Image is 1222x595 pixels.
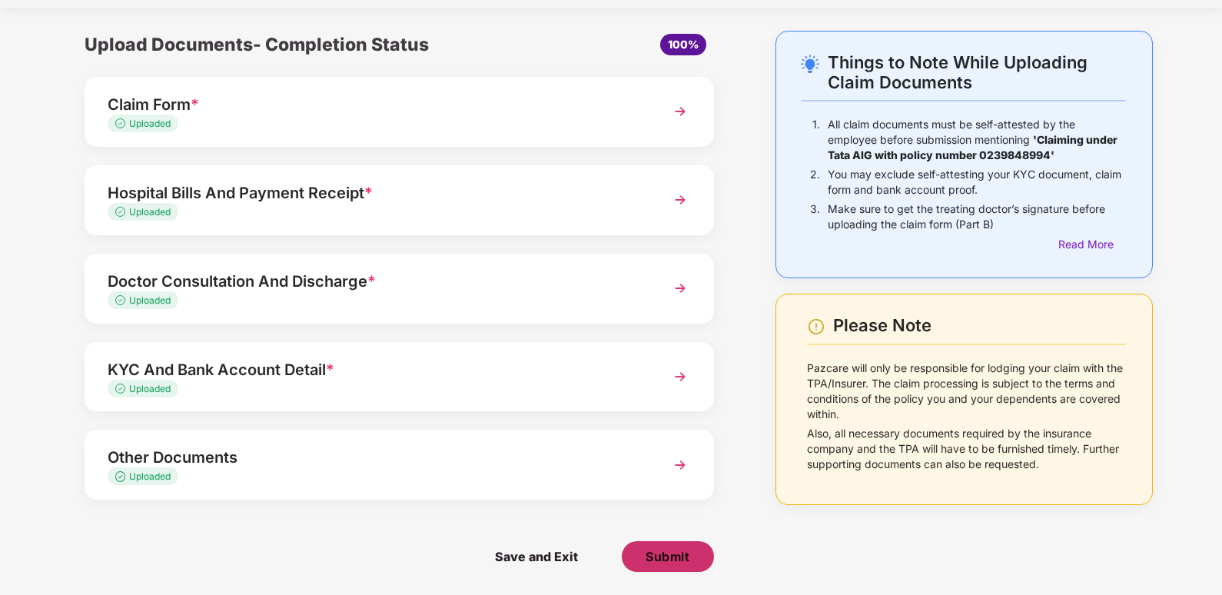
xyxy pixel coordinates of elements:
[108,445,643,470] div: Other Documents
[480,541,593,572] span: Save and Exit
[129,294,171,306] span: Uploaded
[666,98,694,125] img: svg+xml;base64,PHN2ZyBpZD0iTmV4dCIgeG1sbnM9Imh0dHA6Ly93d3cudzMub3JnLzIwMDAvc3ZnIiB3aWR0aD0iMzYiIG...
[828,167,1126,198] p: You may exclude self-attesting your KYC document, claim form and bank account proof.
[807,317,825,336] img: svg+xml;base64,PHN2ZyBpZD0iV2FybmluZ18tXzI0eDI0IiBkYXRhLW5hbWU9Ildhcm5pbmcgLSAyNHgyNCIgeG1sbnM9Im...
[807,361,1126,422] p: Pazcare will only be responsible for lodging your claim with the TPA/Insurer. The claim processin...
[828,117,1126,163] p: All claim documents must be self-attested by the employee before submission mentioning
[85,31,504,58] div: Upload Documents- Completion Status
[828,201,1126,232] p: Make sure to get the treating doctor’s signature before uploading the claim form (Part B)
[108,357,643,382] div: KYC And Bank Account Detail
[668,38,699,51] span: 100%
[622,541,714,572] button: Submit
[666,186,694,214] img: svg+xml;base64,PHN2ZyBpZD0iTmV4dCIgeG1sbnM9Imh0dHA6Ly93d3cudzMub3JnLzIwMDAvc3ZnIiB3aWR0aD0iMzYiIG...
[108,181,643,205] div: Hospital Bills And Payment Receipt
[833,315,1126,336] div: Please Note
[801,55,819,73] img: svg+xml;base64,PHN2ZyB4bWxucz0iaHR0cDovL3d3dy53My5vcmcvMjAwMC9zdmciIHdpZHRoPSIyNC4wOTMiIGhlaWdodD...
[810,201,820,232] p: 3.
[646,548,689,565] span: Submit
[810,167,820,198] p: 2.
[828,52,1126,92] div: Things to Note While Uploading Claim Documents
[129,383,171,394] span: Uploaded
[115,384,129,394] img: svg+xml;base64,PHN2ZyB4bWxucz0iaHR0cDovL3d3dy53My5vcmcvMjAwMC9zdmciIHdpZHRoPSIxMy4zMzMiIGhlaWdodD...
[129,118,171,129] span: Uploaded
[108,269,643,294] div: Doctor Consultation And Discharge
[115,118,129,128] img: svg+xml;base64,PHN2ZyB4bWxucz0iaHR0cDovL3d3dy53My5vcmcvMjAwMC9zdmciIHdpZHRoPSIxMy4zMzMiIGhlaWdodD...
[666,274,694,302] img: svg+xml;base64,PHN2ZyBpZD0iTmV4dCIgeG1sbnM9Imh0dHA6Ly93d3cudzMub3JnLzIwMDAvc3ZnIiB3aWR0aD0iMzYiIG...
[666,363,694,391] img: svg+xml;base64,PHN2ZyBpZD0iTmV4dCIgeG1sbnM9Imh0dHA6Ly93d3cudzMub3JnLzIwMDAvc3ZnIiB3aWR0aD0iMzYiIG...
[1058,236,1126,253] div: Read More
[115,207,129,217] img: svg+xml;base64,PHN2ZyB4bWxucz0iaHR0cDovL3d3dy53My5vcmcvMjAwMC9zdmciIHdpZHRoPSIxMy4zMzMiIGhlaWdodD...
[115,471,129,481] img: svg+xml;base64,PHN2ZyB4bWxucz0iaHR0cDovL3d3dy53My5vcmcvMjAwMC9zdmciIHdpZHRoPSIxMy4zMzMiIGhlaWdodD...
[115,295,129,305] img: svg+xml;base64,PHN2ZyB4bWxucz0iaHR0cDovL3d3dy53My5vcmcvMjAwMC9zdmciIHdpZHRoPSIxMy4zMzMiIGhlaWdodD...
[129,206,171,218] span: Uploaded
[807,426,1126,472] p: Also, all necessary documents required by the insurance company and the TPA will have to be furni...
[666,451,694,479] img: svg+xml;base64,PHN2ZyBpZD0iTmV4dCIgeG1sbnM9Imh0dHA6Ly93d3cudzMub3JnLzIwMDAvc3ZnIiB3aWR0aD0iMzYiIG...
[129,470,171,482] span: Uploaded
[812,117,820,163] p: 1.
[108,92,643,117] div: Claim Form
